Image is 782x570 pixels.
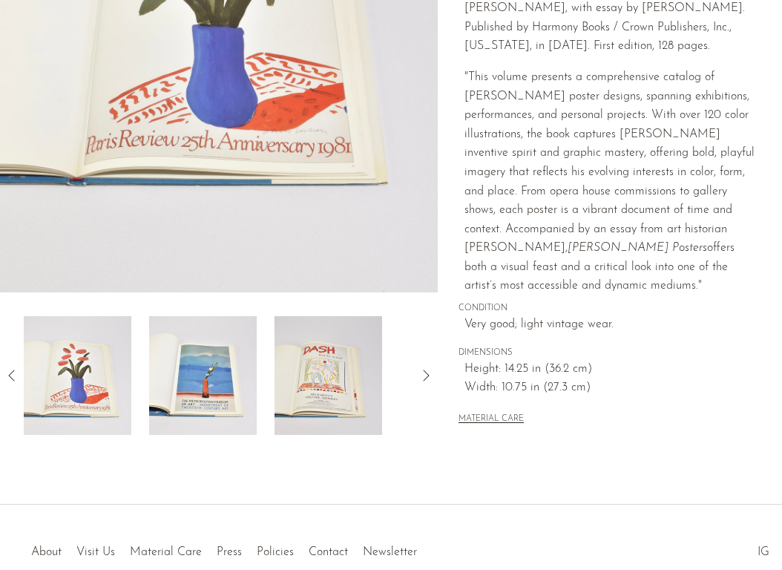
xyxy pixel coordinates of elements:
[464,68,758,296] p: "This volume presents a comprehensive catalog of [PERSON_NAME] poster designs, spanning exhibitio...
[31,546,62,558] a: About
[217,546,242,558] a: Press
[568,242,707,254] em: [PERSON_NAME] Posters
[257,546,294,558] a: Policies
[464,315,758,335] span: Very good; light vintage wear.
[758,546,769,558] a: IG
[149,316,257,435] img: Hockney Posters
[459,302,758,315] span: CONDITION
[464,360,758,379] span: Height: 14.25 in (36.2 cm)
[459,347,758,360] span: DIMENSIONS
[130,546,202,558] a: Material Care
[76,546,115,558] a: Visit Us
[464,379,758,398] span: Width: 10.75 in (27.3 cm)
[24,534,424,563] ul: Quick links
[275,316,382,435] img: Hockney Posters
[459,414,524,425] button: MATERIAL CARE
[24,316,131,435] img: Hockney Posters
